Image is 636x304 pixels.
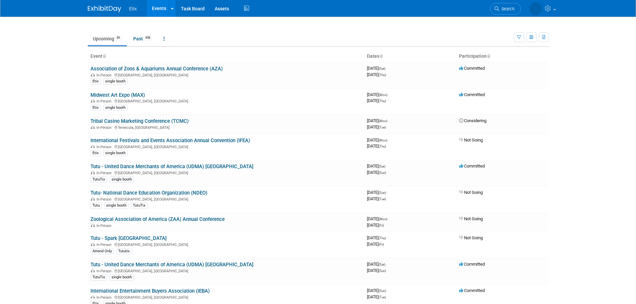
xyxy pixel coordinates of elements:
[90,268,362,273] div: [GEOGRAPHIC_DATA], [GEOGRAPHIC_DATA]
[96,99,114,103] span: In-Person
[143,35,152,40] span: 458
[96,171,114,175] span: In-Person
[367,164,387,169] span: [DATE]
[90,288,210,294] a: International Entertainment Buyers Association (IEBA)
[90,124,362,130] div: Temecula, [GEOGRAPHIC_DATA]
[388,137,389,142] span: -
[91,224,95,227] img: In-Person Event
[96,243,114,247] span: In-Person
[459,66,485,71] span: Committed
[90,164,253,170] a: Tutu - United Dance Merchants of America (UDMA) [GEOGRAPHIC_DATA]
[88,6,121,12] img: ExhibitDay
[379,171,386,175] span: (Sun)
[364,51,456,62] th: Dates
[90,242,362,247] div: [GEOGRAPHIC_DATA], [GEOGRAPHIC_DATA]
[379,217,387,221] span: (Mon)
[91,243,95,246] img: In-Person Event
[367,118,389,123] span: [DATE]
[116,248,132,254] div: Tututix
[367,72,386,77] span: [DATE]
[379,224,384,227] span: (Fri)
[367,170,386,175] span: [DATE]
[379,191,386,195] span: (Sun)
[88,51,364,62] th: Event
[459,118,486,123] span: Considering
[367,235,388,240] span: [DATE]
[96,125,114,130] span: In-Person
[379,99,386,103] span: (Thu)
[96,73,114,77] span: In-Person
[386,262,387,267] span: -
[388,92,389,97] span: -
[91,295,95,299] img: In-Person Event
[90,203,102,209] div: Tutu
[456,51,549,62] th: Participation
[459,235,483,240] span: Not Going
[90,216,225,222] a: Zoological Association of America (ZAA) Annual Conference
[367,98,386,103] span: [DATE]
[110,177,134,183] div: single booth
[379,125,386,129] span: (Tue)
[367,190,388,195] span: [DATE]
[367,268,386,273] span: [DATE]
[90,262,253,268] a: Tutu - United Dance Merchants of America (UDMA) [GEOGRAPHIC_DATA]
[90,235,167,241] a: Tutu - Spark [GEOGRAPHIC_DATA]
[90,66,223,72] a: Association of Zoos & Aquariums Annual Conference (AZA)
[387,190,388,195] span: -
[110,274,134,280] div: single booth
[90,92,145,98] a: Midwest Art Expo (MAX)
[459,164,485,169] span: Committed
[499,6,514,11] span: Search
[367,66,387,71] span: [DATE]
[388,118,389,123] span: -
[91,73,95,76] img: In-Person Event
[96,269,114,273] span: In-Person
[367,92,389,97] span: [DATE]
[379,295,386,299] span: (Tue)
[103,150,128,156] div: single booth
[386,66,387,71] span: -
[459,92,485,97] span: Committed
[367,262,387,267] span: [DATE]
[379,269,386,273] span: (Sun)
[379,53,383,59] a: Sort by Start Date
[88,32,127,45] a: Upcoming39
[128,32,157,45] a: Past458
[379,289,386,293] span: (Sun)
[379,138,387,142] span: (Mon)
[96,295,114,300] span: In-Person
[379,119,387,123] span: (Mon)
[487,53,490,59] a: Sort by Participation Type
[90,196,362,202] div: [GEOGRAPHIC_DATA], [GEOGRAPHIC_DATA]
[131,203,148,209] div: TutuTix
[459,262,485,267] span: Committed
[459,137,483,142] span: Not Going
[367,124,386,129] span: [DATE]
[459,190,483,195] span: Not Going
[91,197,95,201] img: In-Person Event
[90,137,250,143] a: International Festivals and Events Association Annual Convention (IFEA)
[367,216,389,221] span: [DATE]
[367,288,388,293] span: [DATE]
[90,177,107,183] div: TutuTix
[90,248,114,254] div: Attend Only
[379,165,385,168] span: (Sat)
[459,288,485,293] span: Committed
[96,145,114,149] span: In-Person
[387,288,388,293] span: -
[490,3,521,15] a: Search
[379,67,385,70] span: (Sat)
[90,78,101,84] div: Etix
[90,72,362,77] div: [GEOGRAPHIC_DATA], [GEOGRAPHIC_DATA]
[115,35,122,40] span: 39
[387,235,388,240] span: -
[459,216,483,221] span: Not Going
[90,144,362,149] div: [GEOGRAPHIC_DATA], [GEOGRAPHIC_DATA]
[379,93,387,97] span: (Mon)
[367,137,389,142] span: [DATE]
[96,197,114,202] span: In-Person
[104,203,129,209] div: single booth
[91,125,95,129] img: In-Person Event
[367,223,384,228] span: [DATE]
[103,78,128,84] div: single booth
